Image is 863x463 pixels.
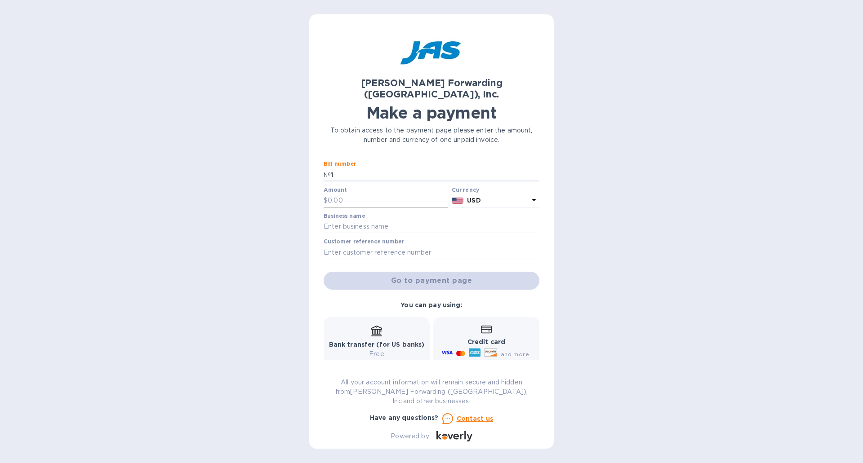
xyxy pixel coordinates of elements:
b: Bank transfer (for US banks) [329,341,425,348]
p: To obtain access to the payment page please enter the amount, number and currency of one unpaid i... [324,126,539,145]
img: USD [452,198,464,204]
p: № [324,170,331,180]
label: Business name [324,213,365,219]
b: USD [467,197,480,204]
b: Have any questions? [370,414,439,421]
p: $ [324,196,328,205]
span: and more... [501,351,534,357]
b: [PERSON_NAME] Forwarding ([GEOGRAPHIC_DATA]), Inc. [361,77,503,100]
p: Free [329,349,425,359]
b: Currency [452,186,480,193]
input: Enter business name [324,220,539,234]
input: 0.00 [328,194,448,207]
label: Bill number [324,162,356,167]
label: Customer reference number [324,239,404,245]
b: Credit card [467,338,505,345]
b: You can pay using: [400,301,462,309]
p: All your account information will remain secure and hidden from [PERSON_NAME] Forwarding ([GEOGRA... [324,378,539,406]
h1: Make a payment [324,103,539,122]
u: Contact us [457,415,494,422]
p: Powered by [391,432,429,441]
input: Enter bill number [331,168,539,181]
input: Enter customer reference number [324,246,539,259]
label: Amount [324,187,347,193]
